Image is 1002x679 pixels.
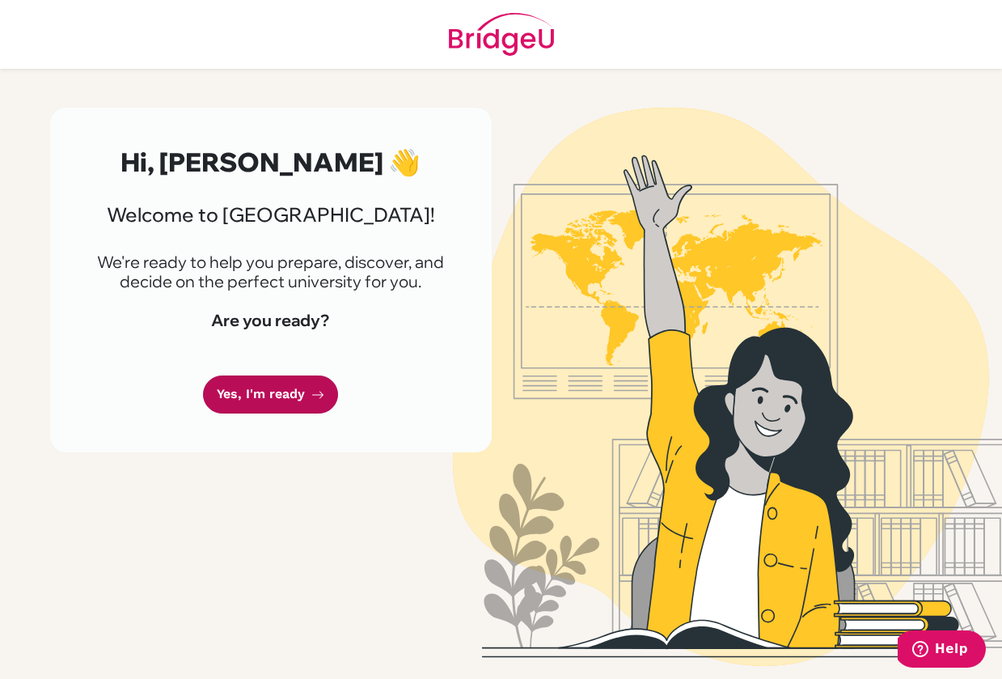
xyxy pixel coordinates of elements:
[203,376,338,414] a: Yes, I'm ready
[89,253,453,291] p: We're ready to help you prepare, discover, and decide on the perfect university for you.
[89,203,453,227] h3: Welcome to [GEOGRAPHIC_DATA]!
[89,311,453,330] h4: Are you ready?
[898,630,986,671] iframe: Opens a widget where you can find more information
[89,146,453,177] h2: Hi, [PERSON_NAME] 👋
